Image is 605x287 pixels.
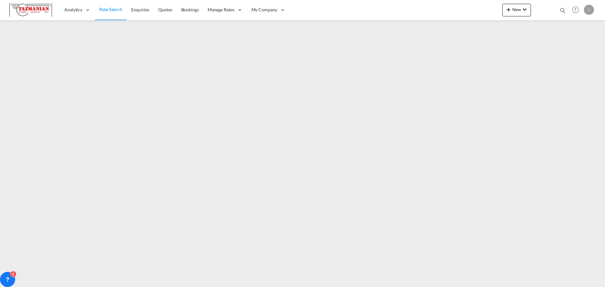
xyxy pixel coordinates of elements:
[570,4,581,15] span: Help
[584,5,594,15] div: I
[64,7,82,13] span: Analytics
[9,3,52,17] img: a292c8e082cb11ee87a80f50be6e15c3.JPG
[251,7,277,13] span: My Company
[521,6,528,13] md-icon: icon-chevron-down
[158,7,172,12] span: Quotes
[559,7,566,16] div: icon-magnify
[99,7,122,12] span: Rate Search
[505,7,528,12] span: New
[570,4,584,16] div: Help
[505,6,512,13] md-icon: icon-plus 400-fg
[181,7,199,12] span: Bookings
[208,7,234,13] span: Manage Rates
[559,7,566,14] md-icon: icon-magnify
[502,4,531,16] button: icon-plus 400-fgNewicon-chevron-down
[131,7,149,12] span: Enquiries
